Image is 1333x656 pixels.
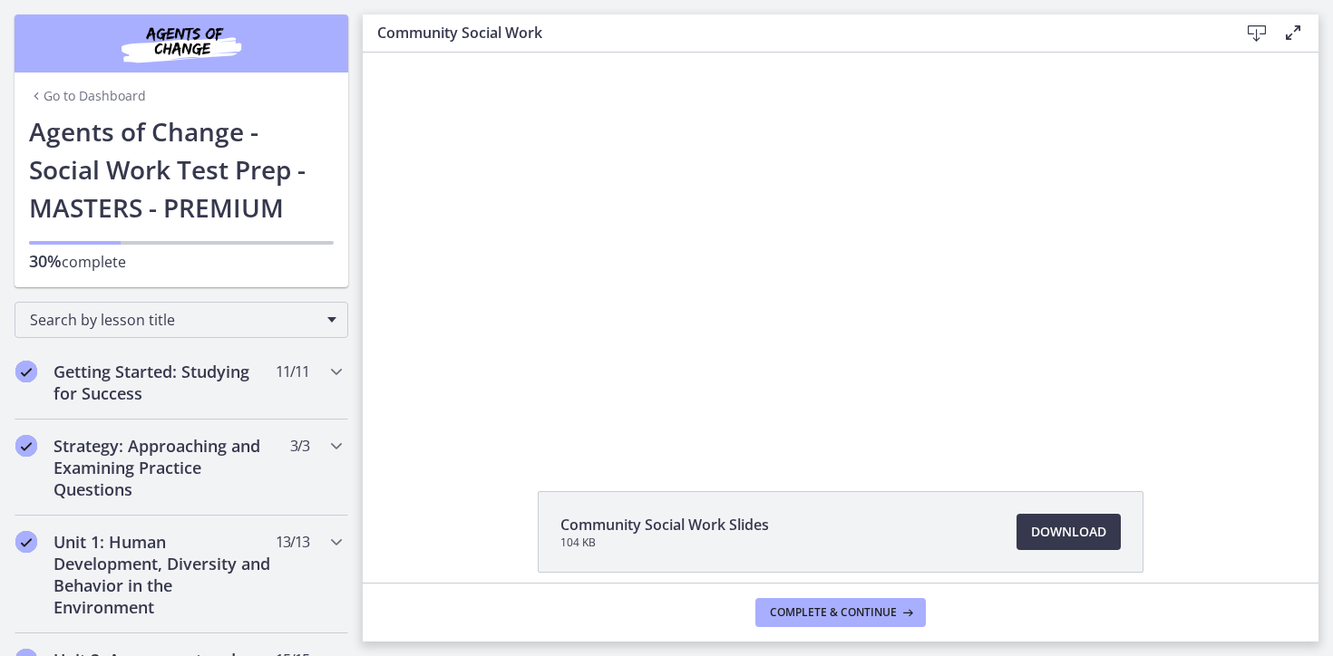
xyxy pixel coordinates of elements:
h3: Community Social Work [377,22,1210,43]
span: Download [1031,521,1106,543]
span: Search by lesson title [30,310,318,330]
p: complete [29,250,334,273]
div: Search by lesson title [15,302,348,338]
span: 104 KB [560,535,769,550]
iframe: Video Lesson [363,53,1318,449]
a: Go to Dashboard [29,87,146,105]
i: Completed [15,361,37,382]
h2: Strategy: Approaching and Examining Practice Questions [54,435,275,500]
span: 30% [29,250,62,272]
span: 3 / 3 [290,435,309,457]
button: Complete & continue [755,598,926,627]
span: Community Social Work Slides [560,514,769,535]
h1: Agents of Change - Social Work Test Prep - MASTERS - PREMIUM [29,112,334,227]
span: Complete & continue [770,605,897,620]
img: Agents of Change [73,22,290,65]
span: 11 / 11 [276,361,309,382]
h2: Getting Started: Studying for Success [54,361,275,404]
a: Download [1017,514,1121,550]
span: 13 / 13 [276,531,309,553]
h2: Unit 1: Human Development, Diversity and Behavior in the Environment [54,531,275,618]
i: Completed [15,435,37,457]
i: Completed [15,531,37,553]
